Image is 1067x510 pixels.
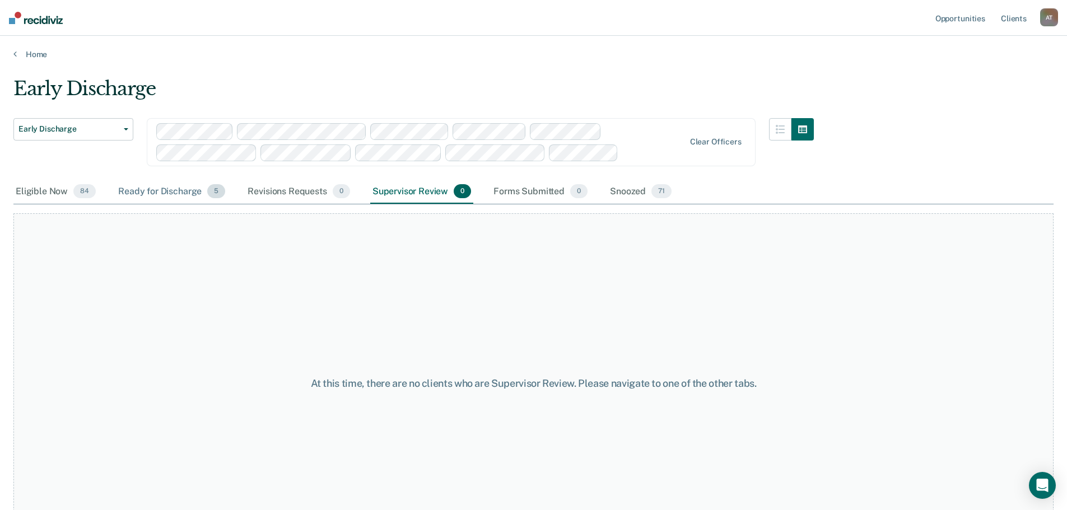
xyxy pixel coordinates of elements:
[274,377,794,390] div: At this time, there are no clients who are Supervisor Review. Please navigate to one of the other...
[1029,472,1056,499] div: Open Intercom Messenger
[245,180,352,204] div: Revisions Requests0
[13,180,98,204] div: Eligible Now84
[1040,8,1058,26] button: AT
[651,184,672,199] span: 71
[491,180,590,204] div: Forms Submitted0
[73,184,96,199] span: 84
[18,124,119,134] span: Early Discharge
[13,118,133,141] button: Early Discharge
[9,12,63,24] img: Recidiviz
[608,180,674,204] div: Snoozed71
[13,49,1054,59] a: Home
[454,184,471,199] span: 0
[116,180,227,204] div: Ready for Discharge5
[333,184,350,199] span: 0
[370,180,474,204] div: Supervisor Review0
[1040,8,1058,26] div: A T
[13,77,814,109] div: Early Discharge
[207,184,225,199] span: 5
[570,184,588,199] span: 0
[690,137,742,147] div: Clear officers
